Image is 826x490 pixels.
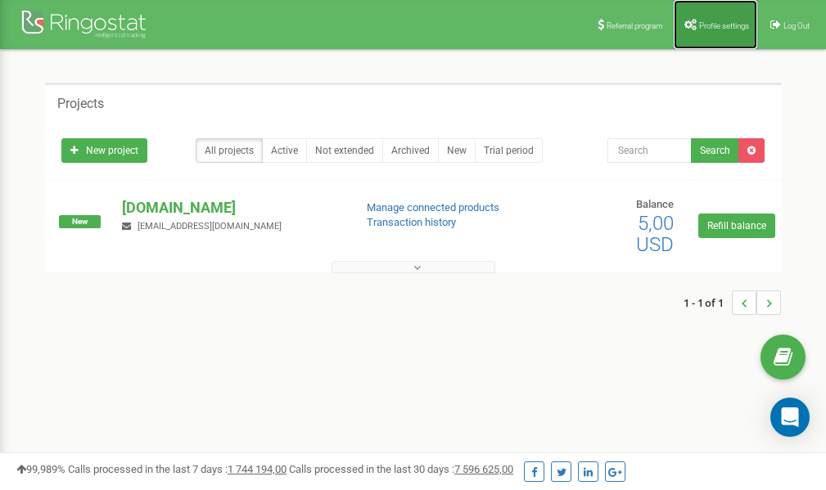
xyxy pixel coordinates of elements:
[57,97,104,111] h5: Projects
[228,463,287,475] u: 1 744 194,00
[636,198,674,210] span: Balance
[262,138,307,163] a: Active
[289,463,513,475] span: Calls processed in the last 30 days :
[306,138,383,163] a: Not extended
[382,138,439,163] a: Archived
[454,463,513,475] u: 7 596 625,00
[196,138,263,163] a: All projects
[138,221,282,232] span: [EMAIL_ADDRESS][DOMAIN_NAME]
[770,398,810,437] div: Open Intercom Messenger
[122,197,340,218] p: [DOMAIN_NAME]
[783,21,810,30] span: Log Out
[367,201,499,214] a: Manage connected products
[698,214,775,238] a: Refill balance
[607,138,692,163] input: Search
[684,290,732,315] span: 1 - 1 of 1
[607,21,663,30] span: Referral program
[59,215,101,228] span: New
[16,463,65,475] span: 99,989%
[68,463,287,475] span: Calls processed in the last 7 days :
[699,21,749,30] span: Profile settings
[475,138,543,163] a: Trial period
[438,138,476,163] a: New
[691,138,739,163] button: Search
[367,216,456,228] a: Transaction history
[684,274,781,331] nav: ...
[636,212,674,256] span: 5,00 USD
[61,138,147,163] a: New project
